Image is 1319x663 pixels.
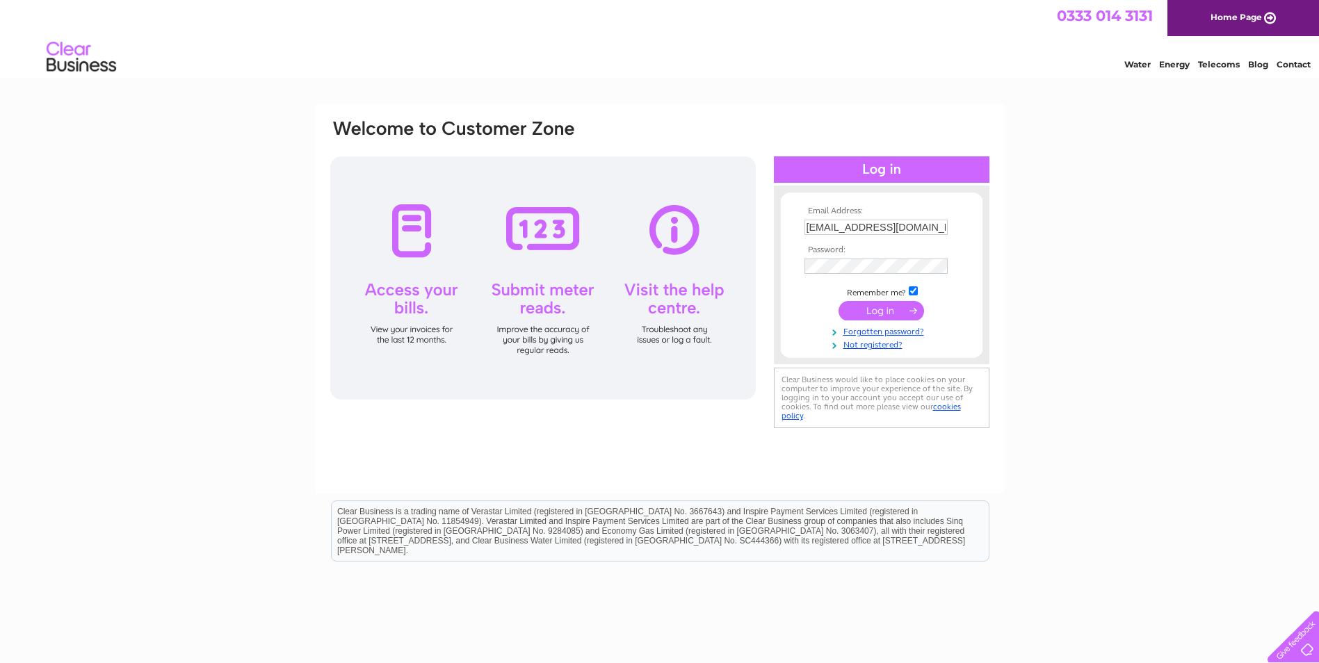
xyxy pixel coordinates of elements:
[1159,59,1190,69] a: Energy
[801,284,962,298] td: Remember me?
[774,368,989,428] div: Clear Business would like to place cookies on your computer to improve your experience of the sit...
[1277,59,1311,69] a: Contact
[801,245,962,255] th: Password:
[1248,59,1268,69] a: Blog
[804,324,962,337] a: Forgotten password?
[839,301,924,320] input: Submit
[1124,59,1151,69] a: Water
[46,36,117,79] img: logo.png
[801,206,962,216] th: Email Address:
[1198,59,1240,69] a: Telecoms
[782,402,961,420] a: cookies policy
[804,337,962,350] a: Not registered?
[332,8,989,67] div: Clear Business is a trading name of Verastar Limited (registered in [GEOGRAPHIC_DATA] No. 3667643...
[1057,7,1153,24] a: 0333 014 3131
